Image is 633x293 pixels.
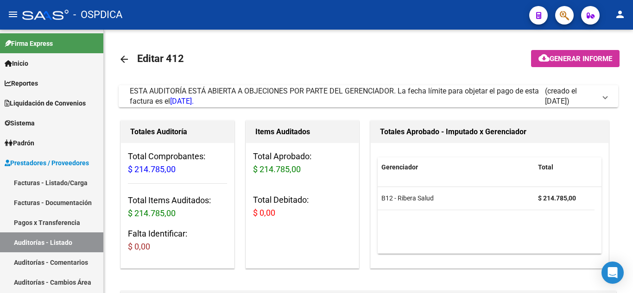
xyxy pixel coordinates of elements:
[5,78,38,88] span: Reportes
[128,164,176,174] span: $ 214.785,00
[7,9,19,20] mat-icon: menu
[538,194,576,202] strong: $ 214.785,00
[119,85,618,107] mat-expansion-panel-header: ESTA AUDITORÍA ESTÁ ABIERTA A OBJECIONES POR PARTE DEL GERENCIADOR. La fecha límite para objetar ...
[128,227,227,253] h3: Falta Identificar:
[253,150,352,176] h3: Total Aprobado:
[128,194,227,220] h3: Total Items Auditados:
[614,9,626,20] mat-icon: person
[5,58,28,69] span: Inicio
[253,164,301,174] span: $ 214.785,00
[128,150,227,176] h3: Total Comprobantes:
[538,52,550,63] mat-icon: cloud_download
[119,54,130,65] mat-icon: arrow_back
[531,50,620,67] button: Generar informe
[381,194,434,202] span: B12 - Ribera Salud
[380,125,599,139] h1: Totales Aprobado - Imputado x Gerenciador
[534,157,595,177] datatable-header-cell: Total
[253,208,275,218] span: $ 0,00
[601,262,624,284] div: Open Intercom Messenger
[5,138,34,148] span: Padrón
[550,55,612,63] span: Generar informe
[128,208,176,218] span: $ 214.785,00
[381,163,418,171] span: Gerenciador
[538,163,553,171] span: Total
[255,125,350,139] h1: Items Auditados
[128,242,150,251] span: $ 0,00
[130,125,225,139] h1: Totales Auditoría
[5,98,86,108] span: Liquidación de Convenios
[545,86,596,106] span: (creado el [DATE])
[253,193,352,219] h3: Total Debitado:
[73,5,122,25] span: - OSPDICA
[130,87,539,106] span: ESTA AUDITORÍA ESTÁ ABIERTA A OBJECIONES POR PARTE DEL GERENCIADOR. La fecha límite para objetar ...
[137,53,184,64] span: Editar 412
[170,97,194,106] span: [DATE].
[378,157,534,177] datatable-header-cell: Gerenciador
[5,158,89,168] span: Prestadores / Proveedores
[5,38,53,49] span: Firma Express
[5,118,35,128] span: Sistema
